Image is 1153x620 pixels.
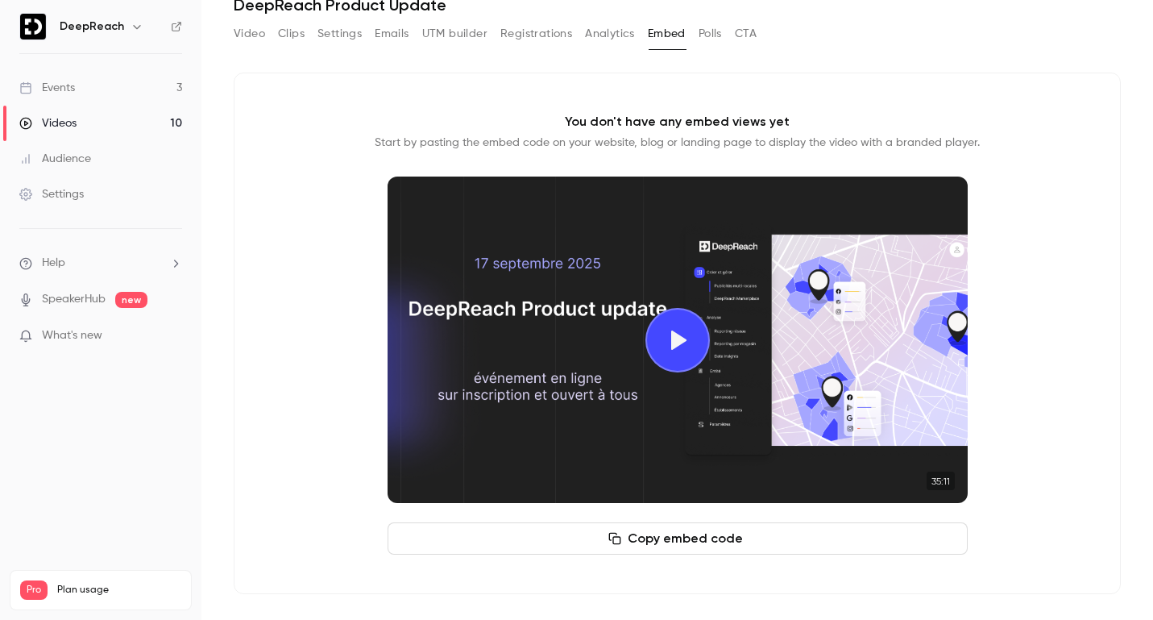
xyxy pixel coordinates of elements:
button: UTM builder [422,21,487,47]
span: Plan usage [57,584,181,597]
button: Analytics [585,21,635,47]
time: 35:11 [927,472,955,490]
button: Video [234,21,265,47]
button: Embed [648,21,686,47]
button: Copy embed code [388,522,968,555]
div: Settings [19,186,84,202]
button: Polls [699,21,722,47]
div: Events [19,80,75,96]
a: SpeakerHub [42,291,106,308]
span: new [115,292,147,308]
button: Emails [375,21,409,47]
div: Videos [19,115,77,131]
span: Pro [20,580,48,600]
span: What's new [42,327,102,344]
button: Settings [317,21,362,47]
button: Clips [278,21,305,47]
section: Cover [388,177,968,503]
span: Help [42,255,65,272]
button: Registrations [500,21,572,47]
p: Start by pasting the embed code on your website, blog or landing page to display the video with a... [375,135,980,151]
h6: DeepReach [60,19,124,35]
img: DeepReach [20,14,46,40]
li: help-dropdown-opener [19,255,182,272]
button: CTA [735,21,757,47]
p: You don't have any embed views yet [565,112,790,131]
div: Audience [19,151,91,167]
button: Play video [645,308,710,372]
